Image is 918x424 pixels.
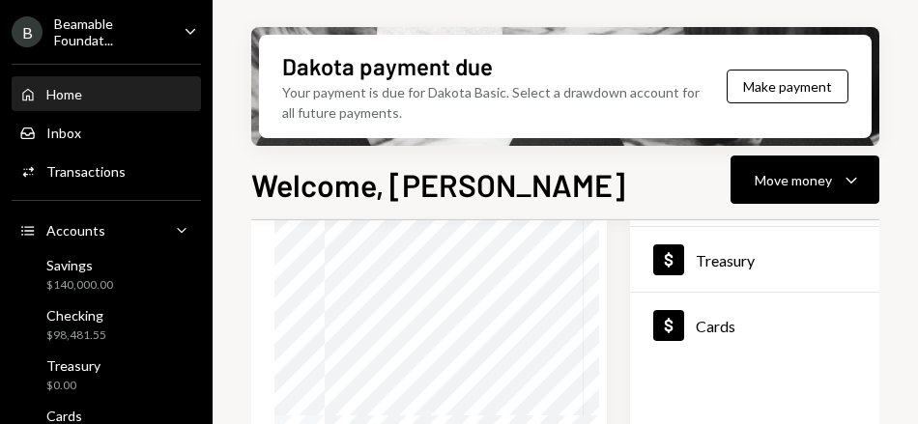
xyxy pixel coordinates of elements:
div: $98,481.55 [46,327,106,344]
div: Savings [46,257,113,273]
div: Treasury [46,357,100,374]
a: Home [12,76,201,111]
div: Accounts [46,222,105,239]
a: Accounts [12,212,201,247]
div: Cards [696,317,735,335]
div: Move money [755,170,832,190]
a: Treasury$0.00 [12,352,201,398]
div: Cards [46,408,100,424]
div: Treasury [696,251,755,269]
div: Beamable Foundat... [54,15,168,48]
div: Transactions [46,163,126,180]
div: Home [46,86,82,102]
div: $0.00 [46,378,100,394]
div: $140,000.00 [46,277,113,294]
a: Checking$98,481.55 [12,301,201,348]
a: Savings$140,000.00 [12,251,201,297]
div: B [12,16,43,47]
a: Transactions [12,154,201,188]
button: Make payment [727,70,848,103]
div: Dakota payment due [282,50,493,82]
h1: Welcome, [PERSON_NAME] [251,165,625,204]
a: Inbox [12,115,201,150]
div: Inbox [46,125,81,141]
div: Your payment is due for Dakota Basic. Select a drawdown account for all future payments. [282,82,707,123]
button: Move money [731,155,879,204]
div: Checking [46,307,106,324]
